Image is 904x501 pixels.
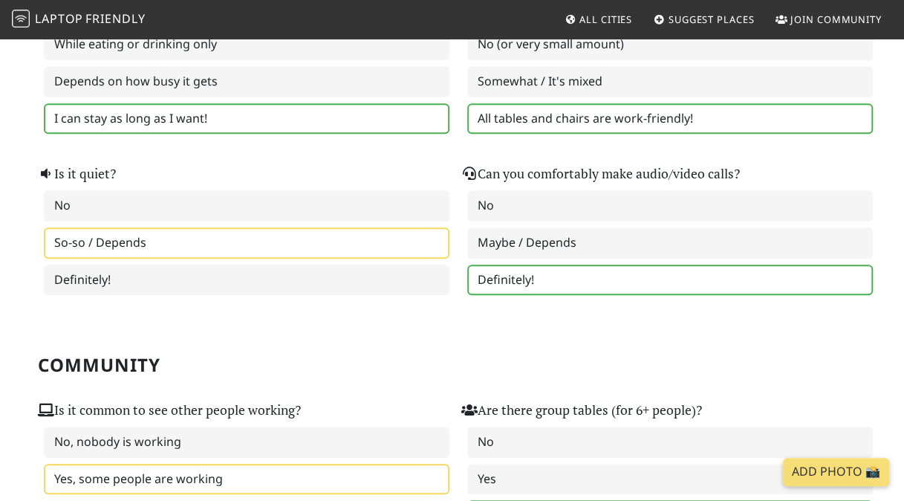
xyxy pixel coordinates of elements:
[467,464,873,495] label: Yes
[467,265,873,296] label: Definitely!
[44,227,449,259] label: So-so / Depends
[44,66,449,97] label: Depends on how busy it gets
[44,190,449,222] label: No
[467,103,873,135] label: All tables and chairs are work-friendly!
[85,10,145,27] span: Friendly
[38,400,301,421] label: Is it common to see other people working?
[44,29,449,60] label: While eating or drinking only
[467,427,873,458] label: No
[35,10,83,27] span: Laptop
[461,164,740,184] label: Can you comfortably make audio/video calls?
[12,10,30,28] img: LaptopFriendly
[669,13,755,26] span: Suggest Places
[559,6,638,33] a: All Cities
[790,13,882,26] span: Join Community
[461,400,702,421] label: Are there group tables (for 6+ people)?
[467,29,873,60] label: No (or very small amount)
[44,427,449,458] label: No, nobody is working
[467,227,873,259] label: Maybe / Depends
[44,103,449,135] label: I can stay as long as I want!
[12,7,146,33] a: LaptopFriendly LaptopFriendly
[38,355,867,376] h2: Community
[770,6,888,33] a: Join Community
[467,66,873,97] label: Somewhat / It's mixed
[467,190,873,222] label: No
[648,6,761,33] a: Suggest Places
[579,13,632,26] span: All Cities
[38,164,116,184] label: Is it quiet?
[44,464,449,495] label: Yes, some people are working
[44,265,449,296] label: Definitely!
